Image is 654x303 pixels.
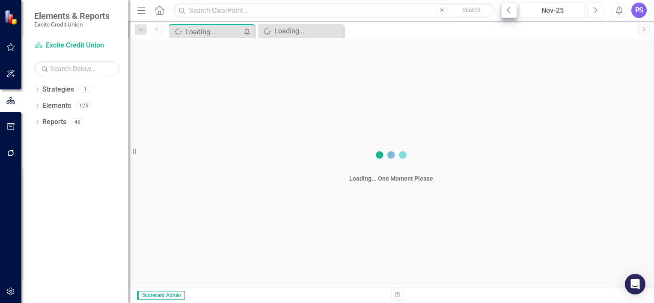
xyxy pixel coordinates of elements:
span: Elements & Reports [34,11,110,21]
a: Elements [42,101,71,111]
div: 123 [75,102,92,110]
div: Open Intercom Messenger [625,274,645,294]
input: Search Below... [34,61,120,76]
button: PS [631,3,647,18]
button: Search [450,4,493,16]
div: Nov-25 [523,6,582,16]
div: Loading... [274,26,342,36]
span: Search [462,6,481,13]
a: Excite Credit Union [34,41,120,50]
div: Loading... One Moment Please [349,174,433,183]
img: ClearPoint Strategy [4,10,19,25]
div: 1 [78,86,92,93]
span: Scorecard Admin [137,291,185,300]
a: Strategies [42,85,74,95]
div: Loading... [185,27,242,37]
small: Excite Credit Union [34,21,110,28]
a: Reports [42,117,66,127]
a: Loading... [260,26,342,36]
button: Nov-25 [520,3,585,18]
input: Search ClearPoint... [173,3,495,18]
div: 48 [71,118,84,125]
